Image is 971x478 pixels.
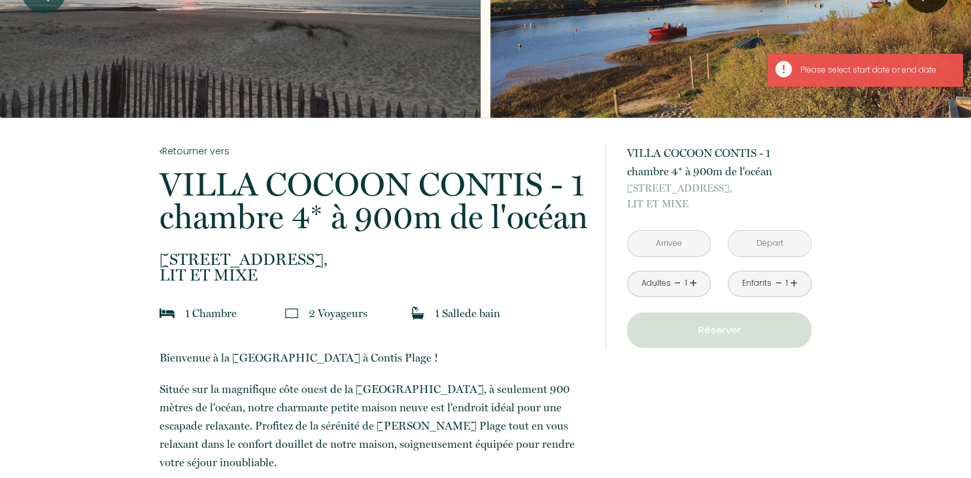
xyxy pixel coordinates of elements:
span: [STREET_ADDRESS], [627,180,811,196]
p: Réserver [632,322,807,338]
p: 1 Salle de bain [435,304,500,322]
p: 2 Voyageur [309,304,367,322]
div: Adultes [641,277,670,290]
div: 1 [783,277,790,290]
a: Retourner vers [160,144,588,158]
input: Départ [728,231,811,256]
div: Please select start date or end date [800,64,949,77]
a: - [674,273,681,294]
p: Située sur la magnifique côte ouest de la [GEOGRAPHIC_DATA], à seulement 900 mètres de l'océan, n... [160,380,588,471]
div: 1 [683,277,689,290]
p: 1 Chambre [185,304,237,322]
a: + [689,273,697,294]
p: Bienvenue à la [GEOGRAPHIC_DATA] à Contis Plage ! [160,349,588,367]
a: - [775,273,782,294]
img: guests [285,307,298,320]
p: VILLA COCOON CONTIS - 1 chambre 4* à 900m de l'océan [627,144,811,180]
button: Réserver [627,313,811,348]
p: LIT ET MIXE [627,180,811,212]
span: s [363,307,367,320]
p: VILLA COCOON CONTIS - 1 chambre 4* à 900m de l'océan [160,168,588,233]
input: Arrivée [628,231,710,256]
div: Enfants [742,277,772,290]
p: LIT ET MIXE [160,252,588,283]
a: + [790,273,798,294]
span: [STREET_ADDRESS], [160,252,588,267]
